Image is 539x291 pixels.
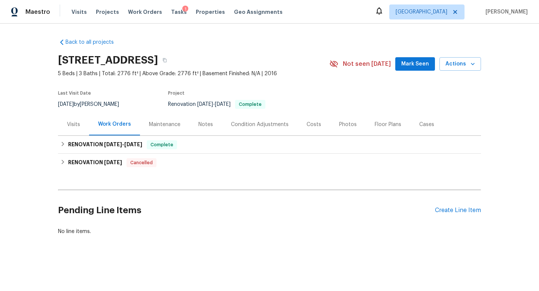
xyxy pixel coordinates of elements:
[307,121,321,128] div: Costs
[58,136,481,154] div: RENOVATION [DATE]-[DATE]Complete
[104,142,142,147] span: -
[375,121,401,128] div: Floor Plans
[58,102,74,107] span: [DATE]
[58,56,158,64] h2: [STREET_ADDRESS]
[58,39,130,46] a: Back to all projects
[67,121,80,128] div: Visits
[128,8,162,16] span: Work Orders
[439,57,481,71] button: Actions
[98,120,131,128] div: Work Orders
[231,121,289,128] div: Condition Adjustments
[58,100,128,109] div: by [PERSON_NAME]
[343,60,391,68] span: Not seen [DATE]
[234,8,283,16] span: Geo Assignments
[104,160,122,165] span: [DATE]
[168,102,265,107] span: Renovation
[149,121,180,128] div: Maintenance
[445,59,475,69] span: Actions
[127,159,156,166] span: Cancelled
[96,8,119,16] span: Projects
[419,121,434,128] div: Cases
[197,102,231,107] span: -
[71,8,87,16] span: Visits
[68,140,142,149] h6: RENOVATION
[435,207,481,214] div: Create Line Item
[158,53,171,67] button: Copy Address
[395,57,435,71] button: Mark Seen
[196,8,225,16] span: Properties
[58,70,329,77] span: 5 Beds | 3 Baths | Total: 2776 ft² | Above Grade: 2776 ft² | Basement Finished: N/A | 2016
[182,6,188,13] div: 1
[58,228,481,235] div: No line items.
[396,8,447,16] span: [GEOGRAPHIC_DATA]
[236,102,265,107] span: Complete
[339,121,357,128] div: Photos
[171,9,187,15] span: Tasks
[68,158,122,167] h6: RENOVATION
[58,91,91,95] span: Last Visit Date
[482,8,528,16] span: [PERSON_NAME]
[147,141,176,148] span: Complete
[168,91,185,95] span: Project
[197,102,213,107] span: [DATE]
[401,59,429,69] span: Mark Seen
[215,102,231,107] span: [DATE]
[58,154,481,172] div: RENOVATION [DATE]Cancelled
[198,121,213,128] div: Notes
[58,193,435,228] h2: Pending Line Items
[124,142,142,147] span: [DATE]
[104,142,122,147] span: [DATE]
[25,8,50,16] span: Maestro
